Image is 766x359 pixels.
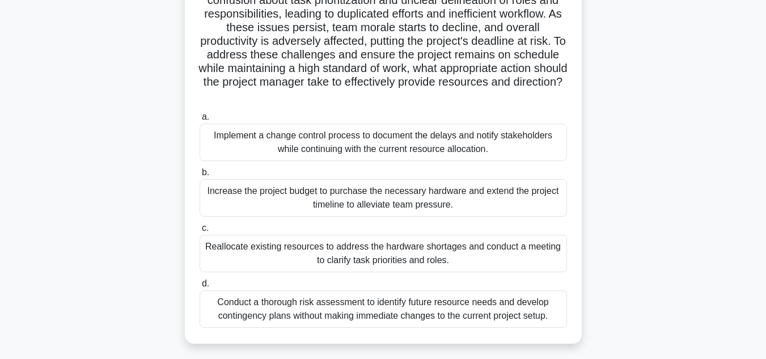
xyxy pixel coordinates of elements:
[202,112,209,121] span: a.
[200,179,567,217] div: Increase the project budget to purchase the necessary hardware and extend the project timeline to...
[202,167,209,177] span: b.
[202,223,209,233] span: c.
[200,235,567,272] div: Reallocate existing resources to address the hardware shortages and conduct a meeting to clarify ...
[200,290,567,328] div: Conduct a thorough risk assessment to identify future resource needs and develop contingency plan...
[202,278,209,288] span: d.
[200,124,567,161] div: Implement a change control process to document the delays and notify stakeholders while continuin...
